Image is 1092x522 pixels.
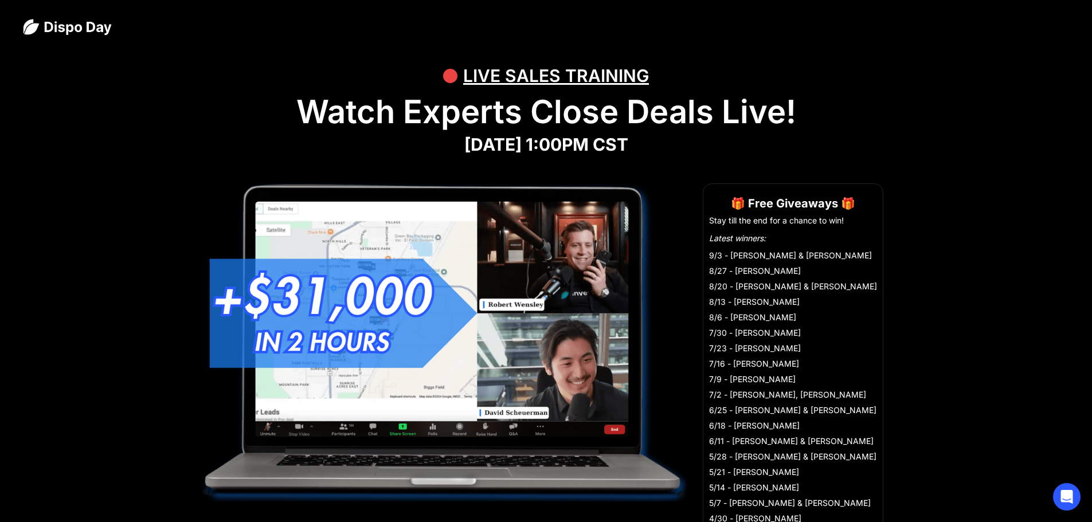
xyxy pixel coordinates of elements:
em: Latest winners: [709,233,766,243]
h1: Watch Experts Close Deals Live! [23,93,1069,131]
strong: 🎁 Free Giveaways 🎁 [731,197,855,210]
div: LIVE SALES TRAINING [463,58,649,93]
div: Open Intercom Messenger [1053,483,1081,511]
li: Stay till the end for a chance to win! [709,215,877,226]
strong: [DATE] 1:00PM CST [464,134,628,155]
